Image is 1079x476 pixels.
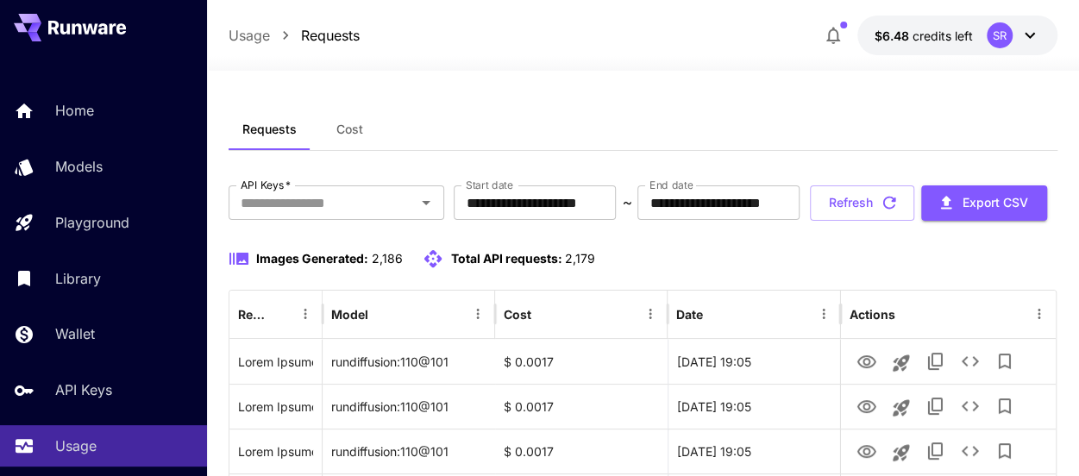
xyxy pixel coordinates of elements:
[242,122,297,137] span: Requests
[649,178,693,192] label: End date
[884,435,919,470] button: Launch in playground
[256,251,368,266] span: Images Generated:
[668,429,840,473] div: 28 Aug, 2025 19:05
[323,339,495,384] div: rundiffusion:110@101
[668,384,840,429] div: 28 Aug, 2025 19:05
[875,27,973,45] div: $6.48232
[988,389,1022,423] button: Add to library
[668,339,840,384] div: 28 Aug, 2025 19:05
[55,323,95,344] p: Wallet
[850,388,884,423] button: View Image
[884,391,919,425] button: Launch in playground
[953,344,988,379] button: See details
[466,178,513,192] label: Start date
[987,22,1013,48] div: SR
[988,344,1022,379] button: Add to library
[919,344,953,379] button: Copy TaskUUID
[495,429,668,473] div: $ 0.0017
[55,379,112,400] p: API Keys
[450,251,561,266] span: Total API requests:
[810,185,914,221] button: Refresh
[229,25,270,46] a: Usage
[238,385,313,429] div: Click to copy prompt
[988,434,1022,468] button: Add to library
[323,384,495,429] div: rundiffusion:110@101
[370,302,394,326] button: Sort
[812,302,836,326] button: Menu
[336,122,363,137] span: Cost
[857,16,1057,55] button: $6.48232SR
[55,156,103,177] p: Models
[238,429,313,473] div: Click to copy prompt
[705,302,729,326] button: Sort
[953,389,988,423] button: See details
[953,434,988,468] button: See details
[638,302,662,326] button: Menu
[331,307,368,322] div: Model
[55,435,97,456] p: Usage
[241,178,291,192] label: API Keys
[55,100,94,121] p: Home
[371,251,402,266] span: 2,186
[913,28,973,43] span: credits left
[850,433,884,468] button: View Image
[1027,302,1051,326] button: Menu
[238,307,267,322] div: Request
[676,307,703,322] div: Date
[875,28,913,43] span: $6.48
[269,302,293,326] button: Sort
[919,389,953,423] button: Copy TaskUUID
[229,25,360,46] nav: breadcrumb
[55,268,101,289] p: Library
[565,251,595,266] span: 2,179
[921,185,1047,221] button: Export CSV
[238,340,313,384] div: Click to copy prompt
[622,192,631,213] p: ~
[55,212,129,233] p: Playground
[495,339,668,384] div: $ 0.0017
[884,346,919,380] button: Launch in playground
[533,302,557,326] button: Sort
[850,307,895,322] div: Actions
[293,302,317,326] button: Menu
[466,302,490,326] button: Menu
[919,434,953,468] button: Copy TaskUUID
[504,307,531,322] div: Cost
[414,191,438,215] button: Open
[850,343,884,379] button: View Image
[495,384,668,429] div: $ 0.0017
[323,429,495,473] div: rundiffusion:110@101
[301,25,360,46] a: Requests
